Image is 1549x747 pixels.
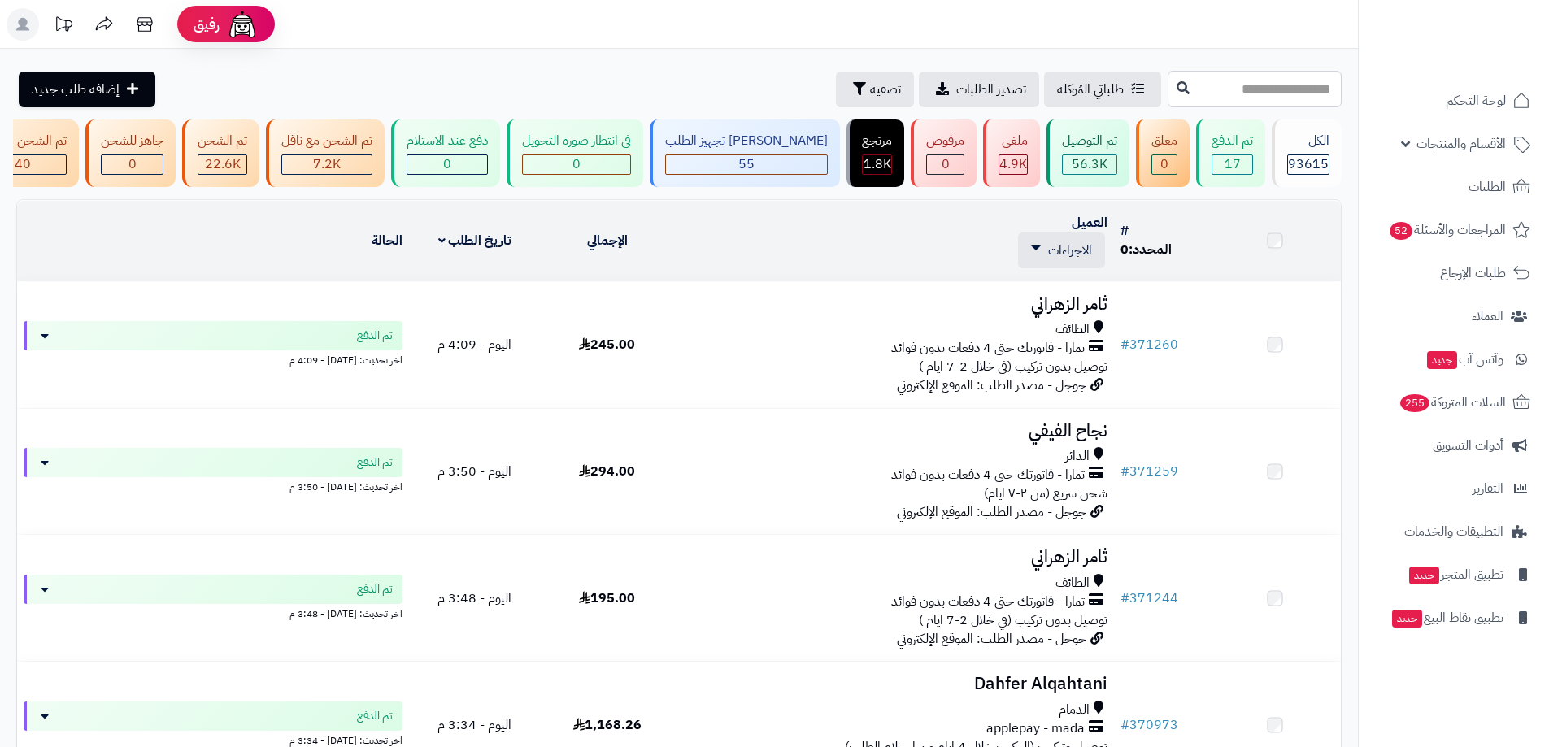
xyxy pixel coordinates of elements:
[1368,167,1539,206] a: الطلبات
[82,119,179,187] a: جاهز للشحن 0
[522,132,631,150] div: في انتظار صورة التحويل
[891,339,1085,358] span: تمارا - فاتورتك حتى 4 دفعات بدون فوائد
[1416,132,1506,155] span: الأقسام والمنتجات
[281,132,372,150] div: تم الشحن مع ناقل
[226,8,259,41] img: ai-face.png
[372,231,402,250] a: الحالة
[897,502,1086,522] span: جوجل - مصدر الطلب: الموقع الإلكتروني
[1399,391,1506,414] span: السلات المتروكة
[1469,176,1506,198] span: الطلبات
[680,295,1107,314] h3: ثامر الزهراني
[1212,155,1252,174] div: 17
[1120,241,1202,259] div: المحدد:
[680,422,1107,441] h3: نجاح الفيفي
[926,132,964,150] div: مرفوض
[101,132,163,150] div: جاهز للشحن
[388,119,503,187] a: دفع عند الاستلام 0
[862,132,892,150] div: مرتجع
[942,154,950,174] span: 0
[503,119,646,187] a: في انتظار صورة التحويل 0
[1120,462,1129,481] span: #
[1390,222,1412,240] span: 52
[1446,89,1506,112] span: لوحة التحكم
[128,154,137,174] span: 0
[198,132,247,150] div: تم الشحن
[919,357,1107,376] span: توصيل بدون تركيب (في خلال 2-7 ايام )
[1048,241,1092,260] span: الاجراءات
[1072,213,1107,232] a: العميل
[1212,132,1253,150] div: تم الدفع
[843,119,907,187] a: مرتجع 1.8K
[1368,469,1539,508] a: التقارير
[102,155,163,174] div: 0
[999,132,1028,150] div: ملغي
[19,72,155,107] a: إضافة طلب جديد
[646,119,843,187] a: [PERSON_NAME] تجهيز الطلب 55
[1368,297,1539,336] a: العملاء
[1404,520,1503,543] span: التطبيقات والخدمات
[1368,383,1539,422] a: السلات المتروكة255
[1368,81,1539,120] a: لوحة التحكم
[1062,132,1117,150] div: تم التوصيل
[1368,426,1539,465] a: أدوات التسويق
[7,154,31,174] span: 340
[1368,555,1539,594] a: تطبيق المتجرجديد
[357,708,393,724] span: تم الدفع
[407,155,487,174] div: 0
[1120,335,1178,354] a: #371260
[1287,132,1329,150] div: الكل
[680,675,1107,693] h3: Dahfer Alqahtani
[1065,447,1090,466] span: الدائر
[1433,434,1503,457] span: أدوات التسويق
[897,376,1086,395] span: جوجل - مصدر الطلب: الموقع الإلكتروني
[836,72,914,107] button: تصفية
[579,462,635,481] span: 294.00
[1057,80,1124,99] span: طلباتي المُوكلة
[1152,155,1177,174] div: 0
[999,154,1027,174] span: 4.9K
[665,132,828,150] div: [PERSON_NAME] تجهيز الطلب
[579,335,635,354] span: 245.00
[438,231,512,250] a: تاريخ الطلب
[1368,340,1539,379] a: وآتس آبجديد
[1120,335,1129,354] span: #
[907,119,980,187] a: مرفوض 0
[897,629,1086,649] span: جوجل - مصدر الطلب: الموقع الإلكتروني
[282,155,372,174] div: 7223
[1408,563,1503,586] span: تطبيق المتجر
[1473,477,1503,500] span: التقارير
[1427,351,1457,369] span: جديد
[986,719,1085,738] span: applepay - mada
[1268,119,1345,187] a: الكل93615
[864,154,891,174] span: 1.8K
[1368,512,1539,551] a: التطبيقات والخدمات
[437,335,511,354] span: اليوم - 4:09 م
[179,119,263,187] a: تم الشحن 22.6K
[1368,254,1539,293] a: طلبات الإرجاع
[443,154,451,174] span: 0
[984,484,1107,503] span: شحن سريع (من ٢-٧ ايام)
[956,80,1026,99] span: تصدير الطلبات
[919,72,1039,107] a: تصدير الطلبات
[573,715,642,735] span: 1,168.26
[1392,610,1422,628] span: جديد
[572,154,581,174] span: 0
[357,328,393,344] span: تم الدفع
[1120,462,1178,481] a: #371259
[1390,606,1503,629] span: تطبيق نقاط البيع
[1160,154,1168,174] span: 0
[1031,241,1092,260] a: الاجراءات
[32,80,120,99] span: إضافة طلب جديد
[1388,219,1506,241] span: المراجعات والأسئلة
[24,350,402,367] div: اخر تحديث: [DATE] - 4:09 م
[1225,154,1241,174] span: 17
[1409,567,1439,584] span: جديد
[1120,588,1178,608] a: #371244
[680,548,1107,567] h3: ثامر الزهراني
[999,155,1027,174] div: 4945
[1120,588,1129,608] span: #
[263,119,388,187] a: تم الشحن مع ناقل 7.2K
[205,154,241,174] span: 22.6K
[437,715,511,735] span: اليوم - 3:34 م
[1193,119,1268,187] a: تم الدفع 17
